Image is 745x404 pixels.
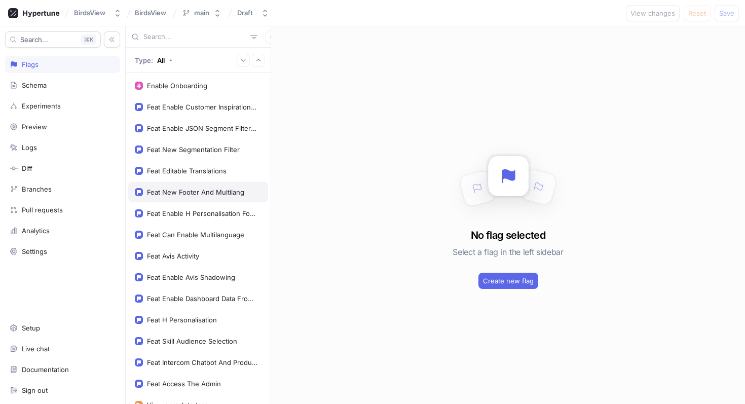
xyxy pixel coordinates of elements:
[719,10,734,16] span: Save
[147,358,257,366] div: Feat Intercom Chatbot And Product Tour
[147,337,237,345] div: Feat Skill Audience Selection
[5,361,120,378] a: Documentation
[135,56,153,64] p: Type:
[22,247,47,255] div: Settings
[233,5,273,21] button: Draft
[453,243,563,261] h5: Select a flag in the left sidebar
[22,365,69,374] div: Documentation
[478,273,538,289] button: Create new flag
[147,231,244,239] div: Feat Can Enable Multilanguage
[237,54,250,67] button: Expand all
[147,103,257,111] div: Feat Enable Customer Inspiration Skill
[626,5,680,21] button: View changes
[22,123,47,131] div: Preview
[237,9,253,17] div: Draft
[147,273,235,281] div: Feat Enable Avis Shadowing
[143,32,246,42] input: Search...
[70,5,126,21] button: BirdsView
[22,206,63,214] div: Pull requests
[22,324,40,332] div: Setup
[483,278,534,284] span: Create new flag
[22,227,50,235] div: Analytics
[630,10,675,16] span: View changes
[74,9,105,17] div: BirdsView
[194,9,209,17] div: main
[147,124,257,132] div: Feat Enable JSON Segment Filtering
[147,167,227,175] div: Feat Editable Translations
[5,31,101,48] button: Search...K
[252,54,265,67] button: Collapse all
[22,143,37,152] div: Logs
[471,228,545,243] h3: No flag selected
[147,145,240,154] div: Feat New Segmentation Filter
[22,102,61,110] div: Experiments
[147,295,257,303] div: Feat Enable Dashboard Data From Timescale
[178,5,226,21] button: main
[715,5,739,21] button: Save
[22,345,50,353] div: Live chat
[688,10,706,16] span: Reset
[20,36,48,43] span: Search...
[684,5,711,21] button: Reset
[135,9,166,16] span: BirdsView
[147,316,217,324] div: Feat H Personalisation
[22,60,39,68] div: Flags
[147,188,244,196] div: Feat New Footer And Multilang
[157,56,165,64] div: All
[81,34,96,45] div: K
[22,81,47,89] div: Schema
[147,380,221,388] div: Feat Access The Admin
[22,185,52,193] div: Branches
[22,386,48,394] div: Sign out
[147,209,257,217] div: Feat Enable H Personalisation For Missing Skills
[131,51,176,69] button: Type: All
[22,164,32,172] div: Diff
[147,82,207,90] div: Enable Onboarding
[147,252,199,260] div: Feat Avis Activity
